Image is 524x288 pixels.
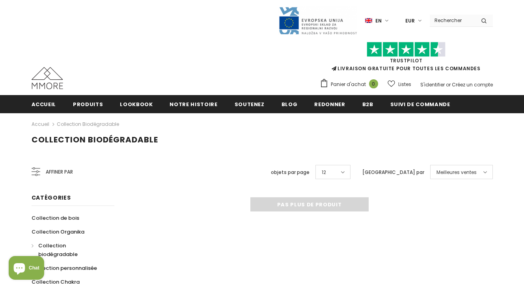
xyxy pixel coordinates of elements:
a: Suivi de commande [390,95,450,113]
a: Collection de bois [32,211,79,225]
span: soutenez [235,101,265,108]
span: 0 [369,79,378,88]
span: EUR [405,17,415,25]
span: Lookbook [120,101,153,108]
inbox-online-store-chat: Shopify online store chat [6,256,47,282]
a: S'identifier [420,81,445,88]
span: Notre histoire [170,101,217,108]
span: or [446,81,451,88]
span: Collection Chakra [32,278,80,286]
label: [GEOGRAPHIC_DATA] par [362,168,424,176]
a: Lookbook [120,95,153,113]
a: soutenez [235,95,265,113]
span: en [375,17,382,25]
span: Collection Organika [32,228,84,236]
span: Panier d'achat [331,80,366,88]
a: Accueil [32,95,56,113]
a: Listes [388,77,411,91]
span: Collection personnalisée [32,264,97,272]
span: Collection de bois [32,214,79,222]
span: Collection biodégradable [38,242,78,258]
a: Panier d'achat 0 [320,79,382,90]
a: Produits [73,95,103,113]
img: Javni Razpis [278,6,357,35]
span: Catégories [32,194,71,202]
span: Meilleures ventes [436,168,477,176]
img: Cas MMORE [32,67,63,89]
a: Redonner [314,95,345,113]
a: Accueil [32,120,49,129]
a: Javni Razpis [278,17,357,24]
a: Collection personnalisée [32,261,97,275]
a: TrustPilot [390,57,423,64]
input: Search Site [430,15,475,26]
span: Produits [73,101,103,108]
span: 12 [322,168,326,176]
a: B2B [362,95,373,113]
span: B2B [362,101,373,108]
a: Notre histoire [170,95,217,113]
img: Faites confiance aux étoiles pilotes [367,42,446,57]
a: Collection biodégradable [32,239,106,261]
span: Accueil [32,101,56,108]
a: Créez un compte [452,81,493,88]
a: Blog [282,95,298,113]
a: Collection Organika [32,225,84,239]
span: Suivi de commande [390,101,450,108]
span: Redonner [314,101,345,108]
span: Listes [398,80,411,88]
span: LIVRAISON GRATUITE POUR TOUTES LES COMMANDES [320,45,493,72]
img: i-lang-1.png [365,17,372,24]
span: Blog [282,101,298,108]
a: Collection biodégradable [57,121,119,127]
label: objets par page [271,168,310,176]
span: Collection biodégradable [32,134,158,145]
span: Affiner par [46,168,73,176]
